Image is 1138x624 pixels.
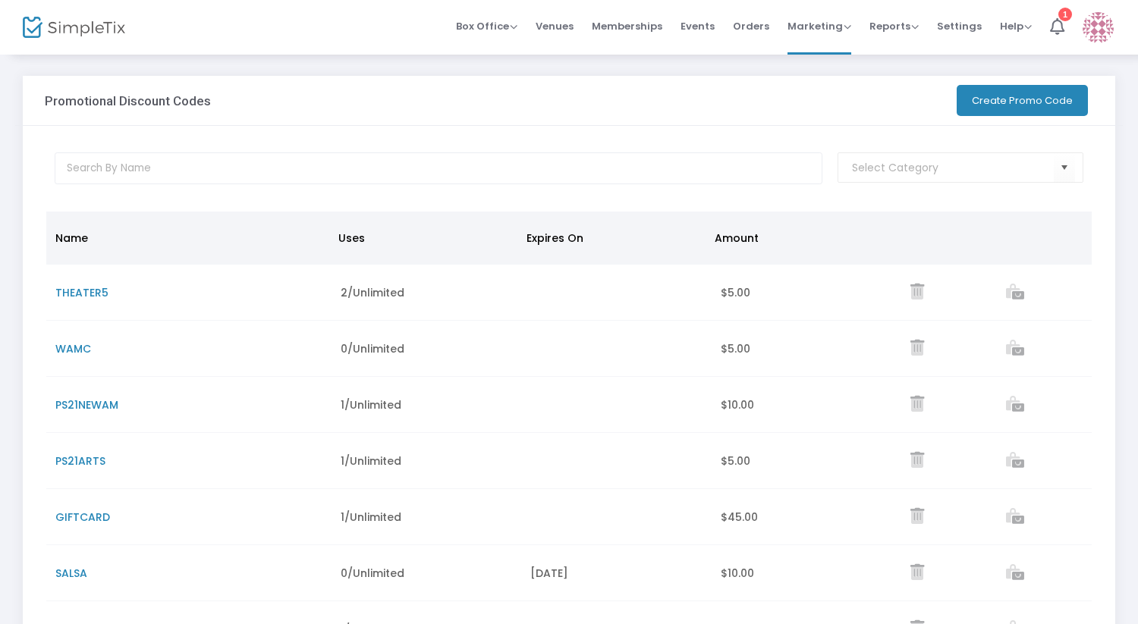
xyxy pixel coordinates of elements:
a: View list of orders which used this promo code. [1006,454,1024,469]
div: 1 [1058,8,1072,21]
span: Box Office [456,19,517,33]
span: Help [1000,19,1032,33]
span: Reports [869,19,919,33]
a: View list of orders which used this promo code. [1006,342,1024,357]
span: Orders [733,7,769,45]
span: $5.00 [721,453,750,469]
span: WAMC [55,341,91,356]
input: Select Category [852,160,1055,176]
a: View list of orders which used this promo code. [1006,286,1024,301]
span: $10.00 [721,397,754,412]
span: Memberships [592,7,662,45]
span: 1/Unlimited [341,397,401,412]
span: $10.00 [721,566,754,581]
span: $5.00 [721,285,750,300]
h3: Promotional Discount Codes [45,93,211,108]
span: Expires On [527,230,583,246]
span: Marketing [787,19,851,33]
span: Name [55,230,88,246]
span: Settings [937,7,982,45]
a: View list of orders which used this promo code. [1006,398,1024,413]
span: Amount [715,230,759,246]
a: View list of orders which used this promo code. [1006,510,1024,525]
span: Uses [338,230,365,246]
span: 1/Unlimited [341,510,401,525]
div: [DATE] [530,566,703,581]
span: $45.00 [721,510,758,525]
span: 0/Unlimited [341,566,404,581]
span: 1/Unlimited [341,453,401,469]
span: 2/Unlimited [341,285,404,300]
span: GIFTCARD [55,510,110,525]
span: PS21NEWAM [55,397,118,412]
span: 0/Unlimited [341,341,404,356]
span: THEATER5 [55,285,108,300]
span: SALSA [55,566,87,581]
span: Events [681,7,715,45]
span: Venues [536,7,574,45]
span: $5.00 [721,341,750,356]
input: Search By Name [55,152,823,184]
button: Select [1054,152,1075,183]
button: Create Promo Code [957,85,1088,116]
a: View list of orders which used this promo code. [1006,566,1024,582]
span: PS21ARTS [55,453,105,469]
